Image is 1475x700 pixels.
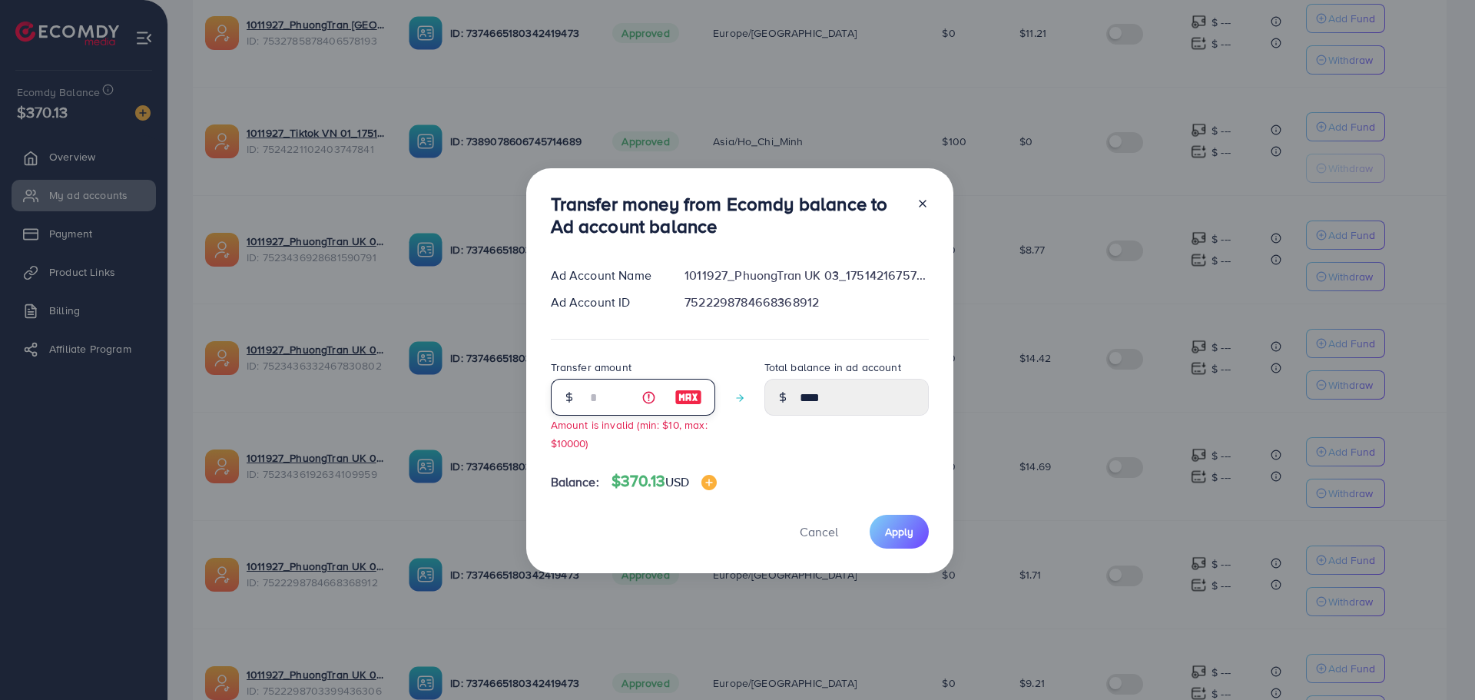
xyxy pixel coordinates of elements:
span: Cancel [800,523,838,540]
small: Amount is invalid (min: $10, max: $10000) [551,417,708,450]
button: Apply [870,515,929,548]
span: Balance: [551,473,599,491]
iframe: Chat [1410,631,1463,688]
div: Ad Account ID [539,294,673,311]
div: Ad Account Name [539,267,673,284]
img: image [701,475,717,490]
h4: $370.13 [612,472,718,491]
label: Transfer amount [551,360,631,375]
img: image [675,388,702,406]
label: Total balance in ad account [764,360,901,375]
button: Cancel [781,515,857,548]
div: 1011927_PhuongTran UK 03_1751421675794 [672,267,940,284]
span: USD [665,473,689,490]
span: Apply [885,524,913,539]
h3: Transfer money from Ecomdy balance to Ad account balance [551,193,904,237]
div: 7522298784668368912 [672,294,940,311]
